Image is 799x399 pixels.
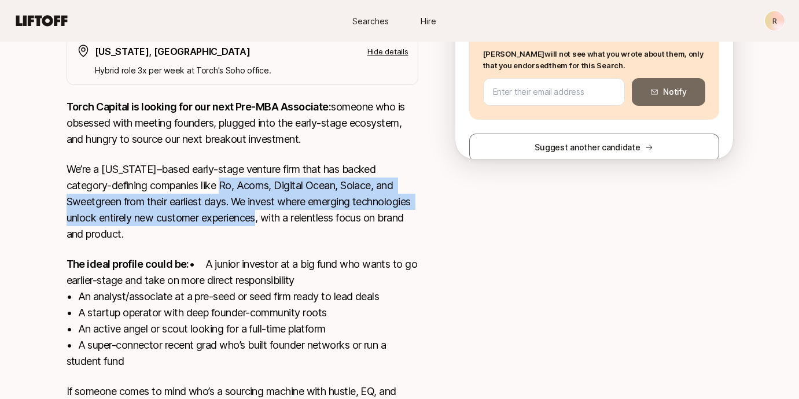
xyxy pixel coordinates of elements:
[483,48,705,71] p: [PERSON_NAME] will not see what you wrote about them, only that you endorsed them for this Search.
[400,10,458,32] a: Hire
[95,44,251,59] p: [US_STATE], [GEOGRAPHIC_DATA]
[95,64,408,77] p: Hybrid role 3x per week at Torch's Soho office.
[67,258,189,270] strong: The ideal profile could be:
[367,46,408,57] p: Hide details
[421,15,436,27] span: Hire
[772,14,777,28] p: R
[67,256,418,370] p: • A junior investor at a big fund who wants to go earlier-stage and take on more direct responsib...
[67,161,418,242] p: We’re a [US_STATE]–based early-stage venture firm that has backed category-defining companies lik...
[67,101,332,113] strong: Torch Capital is looking for our next Pre-MBA Associate:
[764,10,785,31] button: R
[469,134,719,161] button: Suggest another candidate
[342,10,400,32] a: Searches
[352,15,389,27] span: Searches
[493,85,616,99] input: Enter their email address
[67,99,418,147] p: someone who is obsessed with meeting founders, plugged into the early-stage ecosystem, and hungry...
